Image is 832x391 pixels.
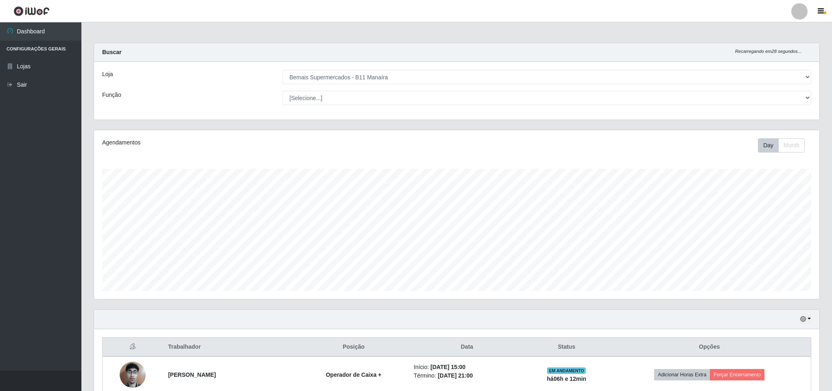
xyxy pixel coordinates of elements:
button: Month [778,138,805,153]
strong: Buscar [102,49,121,55]
th: Opções [608,338,811,357]
strong: [PERSON_NAME] [168,371,216,378]
button: Forçar Encerramento [710,369,764,380]
li: Início: [414,363,520,371]
div: First group [758,138,805,153]
th: Status [525,338,608,357]
time: [DATE] 15:00 [431,364,466,370]
img: CoreUI Logo [13,6,50,16]
th: Posição [298,338,409,357]
button: Adicionar Horas Extra [654,369,710,380]
th: Data [409,338,525,357]
label: Loja [102,70,113,79]
label: Função [102,91,121,99]
li: Término: [414,371,520,380]
time: [DATE] 21:00 [438,372,473,379]
div: Agendamentos [102,138,390,147]
i: Recarregando em 28 segundos... [735,49,801,54]
strong: Operador de Caixa + [326,371,381,378]
th: Trabalhador [163,338,298,357]
span: EM ANDAMENTO [547,367,586,374]
strong: há 06 h e 12 min [547,376,587,382]
button: Day [758,138,779,153]
div: Toolbar with button groups [758,138,811,153]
